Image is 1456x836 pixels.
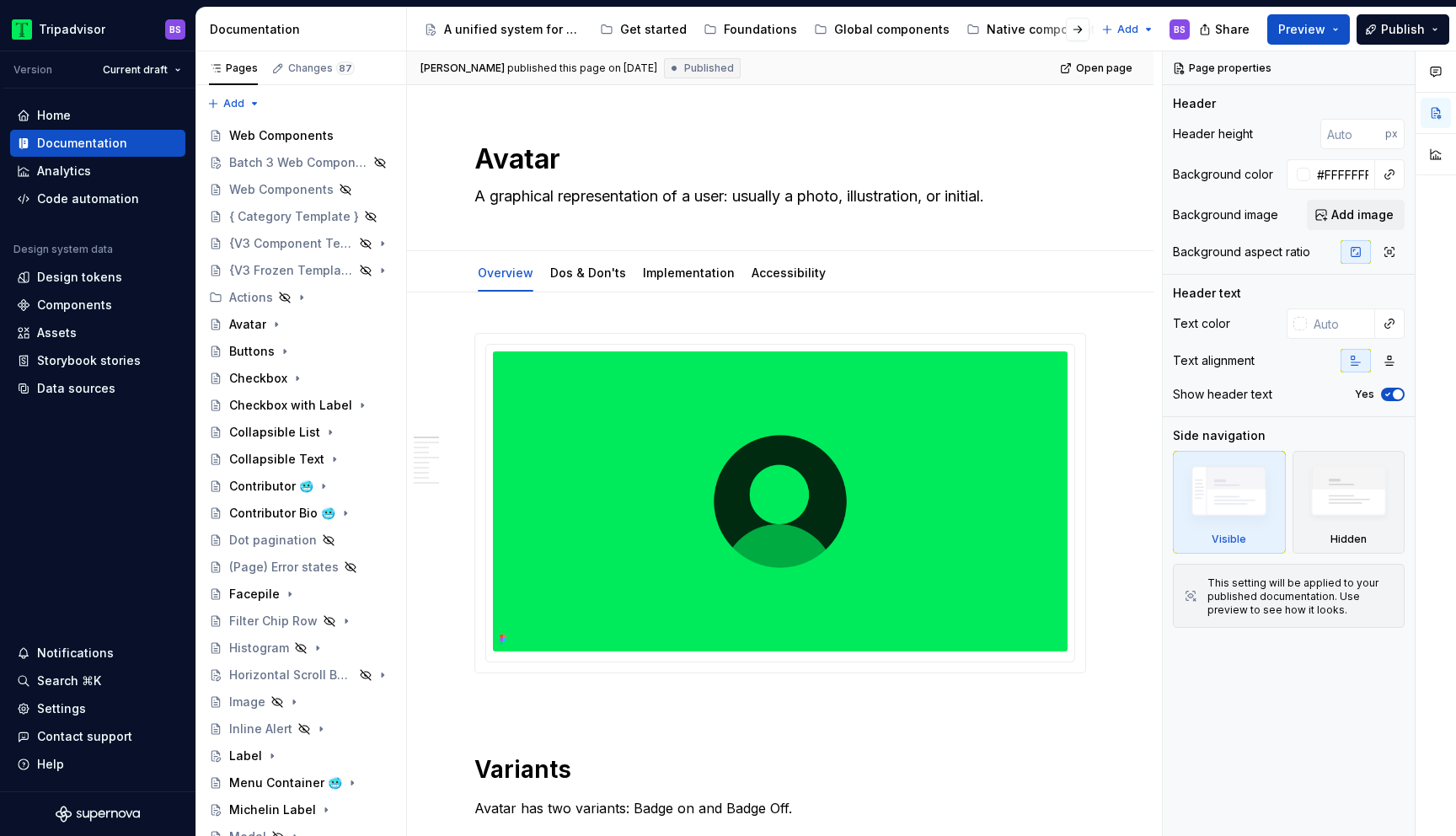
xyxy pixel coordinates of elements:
div: Accessibility [745,255,832,290]
textarea: Avatar [471,139,1083,180]
a: Settings [10,695,185,722]
a: Web Components [202,122,399,149]
button: Add [202,92,265,115]
div: Design tokens [37,269,122,286]
a: Dot pagination [202,527,399,554]
span: 87 [336,62,355,75]
div: {V3 Component Template} [229,235,354,252]
button: TripadvisorBS [3,11,192,47]
div: Contributor 🥶 [229,478,313,495]
div: Code automation [37,190,139,207]
div: Horizontal Scroll Bar Button [229,667,354,683]
a: Overview [478,265,533,280]
a: Checkbox [202,365,399,392]
a: (Page) Error states [202,554,399,581]
a: Batch 3 Web Components [202,149,399,176]
input: Auto [1307,308,1375,339]
div: Side navigation [1173,427,1266,444]
a: Checkbox with Label [202,392,399,419]
div: Data sources [37,380,115,397]
div: Filter Chip Row [229,613,318,630]
span: Share [1215,21,1250,38]
div: Search ⌘K [37,673,101,689]
div: Dot pagination [229,532,317,549]
button: Contact support [10,723,185,750]
div: Michelin Label [229,801,316,818]
div: Inline Alert [229,721,292,737]
a: Michelin Label [202,796,399,823]
div: Visible [1212,533,1246,546]
div: Actions [229,289,273,306]
div: Storybook stories [37,352,141,369]
div: Dos & Don'ts [543,255,633,290]
a: Data sources [10,375,185,402]
span: Publish [1381,21,1425,38]
a: Design tokens [10,264,185,291]
a: {V3 Frozen Template} [202,257,399,284]
div: Get started [620,21,687,38]
div: Checkbox [229,370,287,387]
div: Web Components [229,181,334,198]
div: Documentation [210,21,399,38]
label: Yes [1355,388,1374,401]
span: Preview [1278,21,1325,38]
div: Label [229,748,262,764]
h1: Variants [474,754,1086,785]
div: Web Components [229,127,334,144]
a: Image [202,689,399,715]
button: Publish [1357,14,1449,45]
a: Label [202,742,399,769]
div: Hidden [1293,451,1405,554]
a: Horizontal Scroll Bar Button [202,662,399,689]
div: Contact support [37,728,132,745]
a: Buttons [202,338,399,365]
div: Collapsible Text [229,451,324,468]
div: Histogram [229,640,289,656]
div: Checkbox with Label [229,397,352,414]
a: Dos & Don'ts [550,265,626,280]
a: Get started [593,16,693,43]
div: Components [37,297,112,313]
span: Open page [1076,62,1132,75]
span: Add image [1331,206,1394,223]
div: Actions [202,284,399,311]
div: Background aspect ratio [1173,244,1310,260]
div: Header text [1173,285,1241,302]
a: Collapsible Text [202,446,399,473]
a: Home [10,102,185,129]
svg: Supernova Logo [56,806,140,823]
button: Add image [1307,200,1405,230]
a: A unified system for every journey. [417,16,590,43]
span: [PERSON_NAME] [420,62,505,75]
div: Visible [1173,451,1286,554]
textarea: A graphical representation of a user: usually a photo, illustration, or initial. [471,183,1083,210]
div: published this page on [DATE] [507,62,657,75]
a: Histogram [202,635,399,662]
div: Collapsible List [229,424,320,441]
div: Implementation [636,255,741,290]
a: Documentation [10,130,185,157]
button: Help [10,751,185,778]
div: Pages [209,62,258,75]
input: Auto [1320,119,1385,149]
a: Filter Chip Row [202,608,399,635]
div: Text alignment [1173,352,1255,369]
a: Facepile [202,581,399,608]
img: 0ed0e8b8-9446-497d-bad0-376821b19aa5.png [12,19,32,40]
div: Settings [37,700,86,717]
div: Avatar [229,316,266,333]
div: Background color [1173,166,1273,183]
div: Documentation [37,135,127,152]
div: Header [1173,95,1216,112]
button: Preview [1267,14,1350,45]
div: Home [37,107,71,124]
div: Native components [987,21,1102,38]
button: Notifications [10,640,185,667]
div: Foundations [724,21,797,38]
a: Collapsible List [202,419,399,446]
div: Header height [1173,126,1253,142]
a: Assets [10,319,185,346]
a: Global components [807,16,956,43]
a: Storybook stories [10,347,185,374]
